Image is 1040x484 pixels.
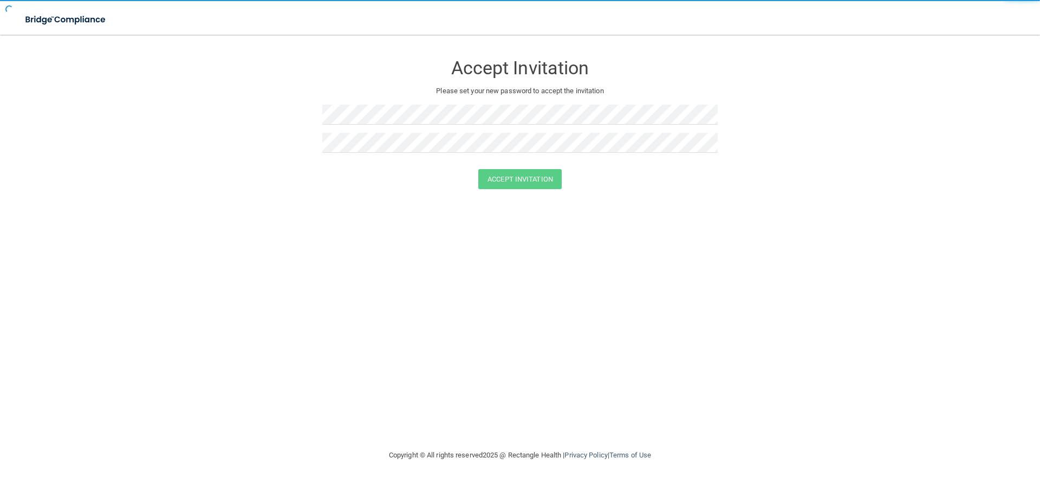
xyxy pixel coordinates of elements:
[564,451,607,459] a: Privacy Policy
[330,85,710,98] p: Please set your new password to accept the invitation
[609,451,651,459] a: Terms of Use
[478,169,562,189] button: Accept Invitation
[322,438,718,473] div: Copyright © All rights reserved 2025 @ Rectangle Health | |
[322,58,718,78] h3: Accept Invitation
[16,9,116,31] img: bridge_compliance_login_screen.278c3ca4.svg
